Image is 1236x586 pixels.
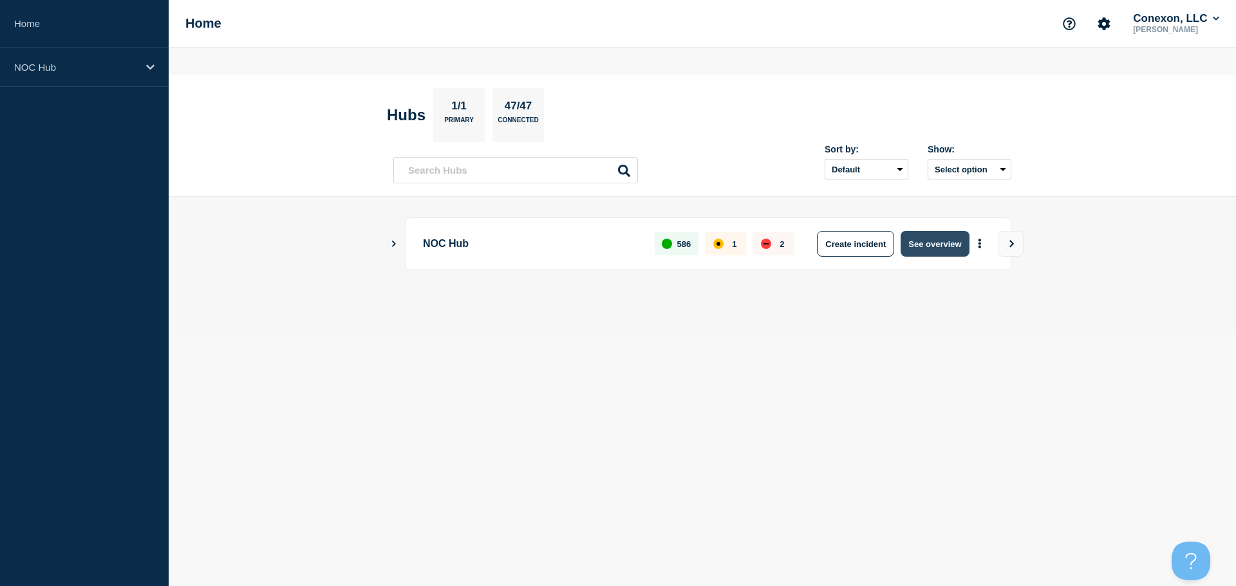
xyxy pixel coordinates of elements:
h1: Home [185,16,221,31]
div: Sort by: [825,144,908,154]
p: 2 [780,239,784,249]
button: Account settings [1091,10,1118,37]
p: 586 [677,239,691,249]
div: down [761,239,771,249]
button: Select option [928,159,1011,179]
p: NOC Hub [423,231,640,257]
p: NOC Hub [14,62,138,73]
input: Search Hubs [393,157,638,183]
button: More actions [971,232,988,256]
button: Create incident [817,231,894,257]
p: [PERSON_NAME] [1130,25,1222,34]
p: Primary [444,116,474,130]
div: up [662,239,672,249]
p: 1/1 [447,100,472,116]
button: Support [1056,10,1083,37]
select: Sort by [825,159,908,179]
div: affected [713,239,724,249]
button: Conexon, LLC [1130,12,1222,25]
h2: Hubs [387,106,426,124]
iframe: Help Scout Beacon - Open [1172,542,1210,580]
button: Show Connected Hubs [391,239,397,249]
p: 1 [732,239,736,249]
div: Show: [928,144,1011,154]
button: View [998,231,1024,257]
p: 47/47 [500,100,537,116]
p: Connected [498,116,538,130]
button: See overview [901,231,969,257]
